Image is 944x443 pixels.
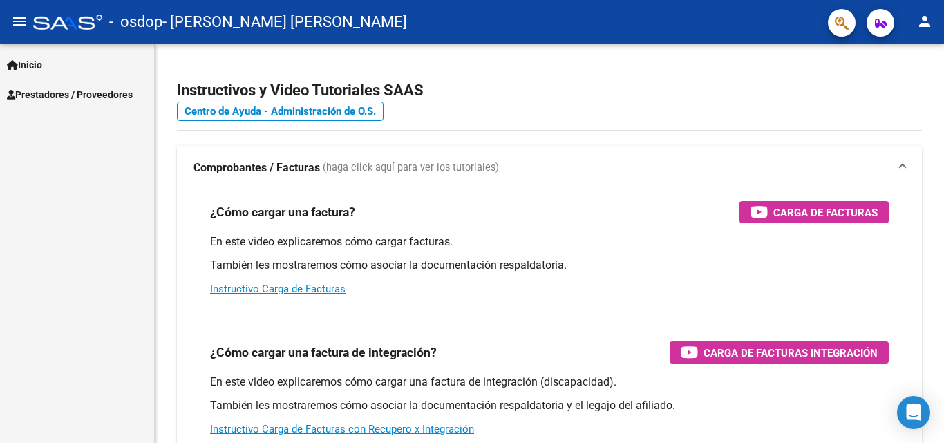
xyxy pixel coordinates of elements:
[162,7,407,37] span: - [PERSON_NAME] [PERSON_NAME]
[210,234,889,249] p: En este video explicaremos cómo cargar facturas.
[210,258,889,273] p: También les mostraremos cómo asociar la documentación respaldatoria.
[897,396,930,429] div: Open Intercom Messenger
[670,341,889,364] button: Carga de Facturas Integración
[109,7,162,37] span: - osdop
[210,202,355,222] h3: ¿Cómo cargar una factura?
[210,343,437,362] h3: ¿Cómo cargar una factura de integración?
[323,160,499,176] span: (haga click aquí para ver los tutoriales)
[210,423,474,435] a: Instructivo Carga de Facturas con Recupero x Integración
[210,375,889,390] p: En este video explicaremos cómo cargar una factura de integración (discapacidad).
[177,77,922,104] h2: Instructivos y Video Tutoriales SAAS
[11,13,28,30] mat-icon: menu
[916,13,933,30] mat-icon: person
[177,146,922,190] mat-expansion-panel-header: Comprobantes / Facturas (haga click aquí para ver los tutoriales)
[210,398,889,413] p: También les mostraremos cómo asociar la documentación respaldatoria y el legajo del afiliado.
[704,344,878,361] span: Carga de Facturas Integración
[773,204,878,221] span: Carga de Facturas
[210,283,346,295] a: Instructivo Carga de Facturas
[7,57,42,73] span: Inicio
[7,87,133,102] span: Prestadores / Proveedores
[177,102,384,121] a: Centro de Ayuda - Administración de O.S.
[193,160,320,176] strong: Comprobantes / Facturas
[739,201,889,223] button: Carga de Facturas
